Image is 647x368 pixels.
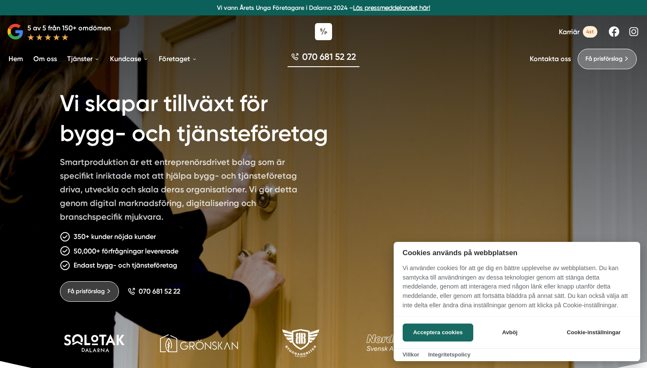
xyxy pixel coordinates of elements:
a: Integritetspolicy [428,351,470,358]
p: Vi använder cookies för att ge dig en bättre upplevelse av webbplatsen. Du kan samtycka till anvä... [394,264,640,316]
button: Avböj [476,324,544,342]
button: Cookie-inställningar [556,324,631,342]
a: Villkor [403,351,419,358]
button: Acceptera cookies [403,324,473,342]
h2: Cookies används på webbplatsen [394,249,640,257]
